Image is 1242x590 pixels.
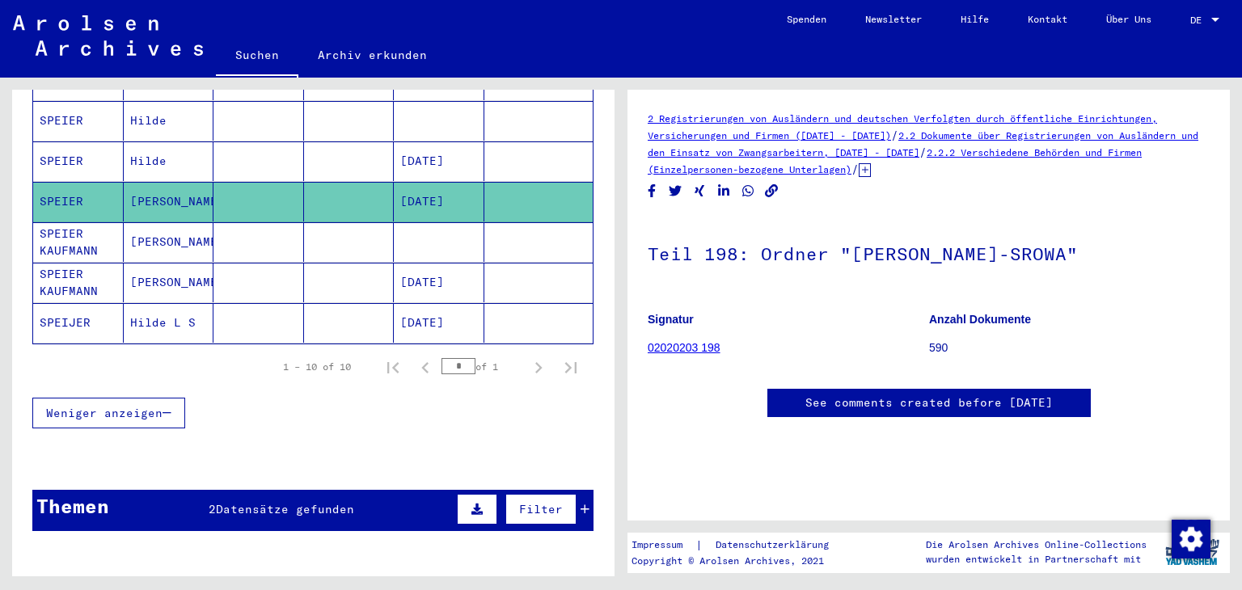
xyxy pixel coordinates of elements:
button: Copy link [763,181,780,201]
a: Datenschutzerklärung [703,537,848,554]
a: 2 Registrierungen von Ausländern und deutschen Verfolgten durch öffentliche Einrichtungen, Versic... [648,112,1157,141]
p: Copyright © Arolsen Archives, 2021 [632,554,848,568]
span: 2 [209,502,216,516]
mat-cell: [PERSON_NAME] [124,263,214,302]
button: Share on Xing [691,181,708,201]
mat-cell: SPEIER [33,182,124,221]
mat-cell: SPEIER [33,141,124,181]
a: See comments created before [DATE] [805,394,1053,411]
button: Share on LinkedIn [716,181,733,201]
img: yv_logo.png [1162,532,1223,572]
mat-cell: Hilde [124,141,214,181]
button: Last page [555,351,587,383]
div: of 1 [441,359,522,374]
mat-cell: [DATE] [394,141,484,181]
a: Suchen [216,36,298,78]
button: Share on WhatsApp [740,181,757,201]
p: 590 [929,339,1210,356]
span: / [851,162,859,176]
button: Share on Facebook [644,181,661,201]
button: Next page [522,351,555,383]
h1: Teil 198: Ordner "[PERSON_NAME]-SROWA" [648,217,1210,288]
span: Weniger anzeigen [46,406,163,420]
mat-cell: SPEIJER [33,303,124,343]
span: / [891,128,898,142]
button: Share on Twitter [667,181,684,201]
b: Anzahl Dokumente [929,313,1031,326]
mat-cell: Hilde L S [124,303,214,343]
mat-cell: [DATE] [394,303,484,343]
mat-cell: SPEIER KAUFMANN [33,263,124,302]
mat-cell: Hilde [124,101,214,141]
img: Arolsen_neg.svg [13,15,203,56]
mat-cell: SPEIER [33,101,124,141]
mat-cell: [DATE] [394,263,484,302]
button: Filter [505,494,577,525]
span: DE [1190,15,1208,26]
mat-cell: SPEIER KAUFMANN [33,222,124,262]
mat-cell: [PERSON_NAME] [124,222,214,262]
img: Zustimmung ändern [1172,520,1210,558]
a: 02020203 198 [648,341,720,354]
a: Impressum [632,537,695,554]
p: wurden entwickelt in Partnerschaft mit [926,552,1147,567]
a: 2.2 Dokumente über Registrierungen von Ausländern und den Einsatz von Zwangsarbeitern, [DATE] - [... [648,129,1198,158]
button: Previous page [409,351,441,383]
p: Die Arolsen Archives Online-Collections [926,537,1147,552]
span: Datensätze gefunden [216,502,354,516]
a: Archiv erkunden [298,36,446,74]
mat-cell: [DATE] [394,182,484,221]
div: Themen [36,491,109,520]
b: Signatur [648,313,694,326]
button: First page [377,351,409,383]
div: | [632,537,848,554]
div: 1 – 10 of 10 [283,360,351,374]
span: Filter [519,502,563,516]
mat-cell: [PERSON_NAME] [124,182,214,221]
button: Weniger anzeigen [32,398,185,428]
span: / [919,145,927,159]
